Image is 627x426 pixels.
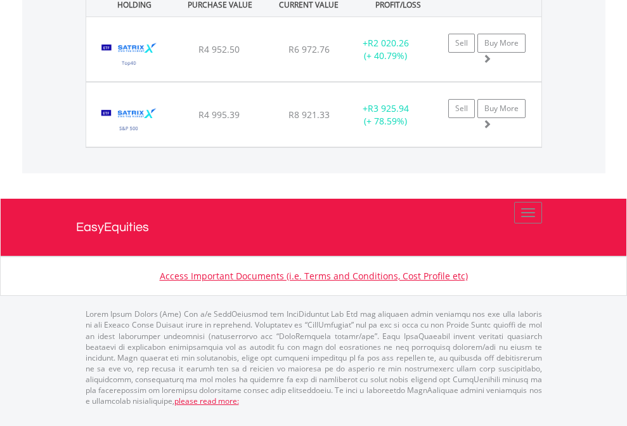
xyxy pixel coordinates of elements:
span: R4 952.50 [198,43,240,55]
a: Sell [448,99,475,118]
a: EasyEquities [76,199,552,256]
span: R8 921.33 [288,109,330,121]
a: please read more: [174,396,239,406]
a: Buy More [477,99,526,118]
div: + (+ 78.59%) [346,102,425,128]
span: R2 020.26 [368,37,409,49]
span: R4 995.39 [198,109,240,121]
span: R3 925.94 [368,102,409,114]
div: + (+ 40.79%) [346,37,425,62]
a: Sell [448,34,475,53]
a: Buy More [477,34,526,53]
img: EQU.ZA.STX40.png [93,33,165,78]
img: EQU.ZA.STX500.png [93,98,165,143]
p: Lorem Ipsum Dolors (Ame) Con a/e SeddOeiusmod tem InciDiduntut Lab Etd mag aliquaen admin veniamq... [86,309,542,406]
a: Access Important Documents (i.e. Terms and Conditions, Cost Profile etc) [160,270,468,282]
span: R6 972.76 [288,43,330,55]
